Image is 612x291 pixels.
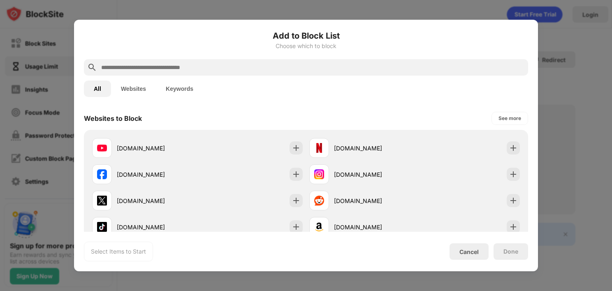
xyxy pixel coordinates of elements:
[334,223,415,231] div: [DOMAIN_NAME]
[84,30,528,42] h6: Add to Block List
[84,114,142,122] div: Websites to Block
[97,196,107,206] img: favicons
[503,248,518,255] div: Done
[97,222,107,232] img: favicons
[156,81,203,97] button: Keywords
[117,170,197,179] div: [DOMAIN_NAME]
[84,43,528,49] div: Choose which to block
[334,170,415,179] div: [DOMAIN_NAME]
[84,81,111,97] button: All
[314,222,324,232] img: favicons
[117,196,197,205] div: [DOMAIN_NAME]
[117,223,197,231] div: [DOMAIN_NAME]
[314,143,324,153] img: favicons
[97,143,107,153] img: favicons
[498,114,521,122] div: See more
[314,196,324,206] img: favicons
[111,81,156,97] button: Websites
[459,248,479,255] div: Cancel
[117,144,197,152] div: [DOMAIN_NAME]
[91,247,146,256] div: Select Items to Start
[334,144,415,152] div: [DOMAIN_NAME]
[87,62,97,72] img: search.svg
[97,169,107,179] img: favicons
[334,196,415,205] div: [DOMAIN_NAME]
[314,169,324,179] img: favicons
